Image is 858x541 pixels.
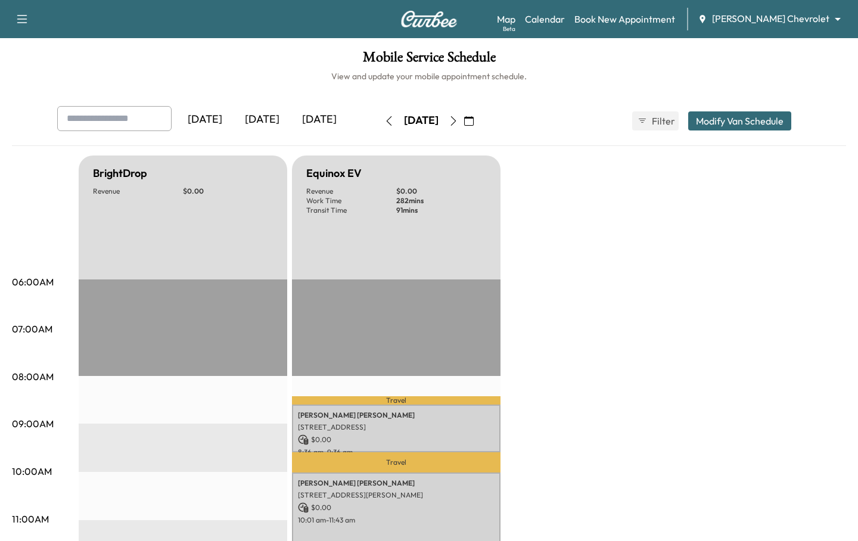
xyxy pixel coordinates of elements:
[12,369,54,384] p: 08:00AM
[12,70,846,82] h6: View and update your mobile appointment schedule.
[183,186,273,196] p: $ 0.00
[574,12,675,26] a: Book New Appointment
[291,106,348,133] div: [DATE]
[93,165,147,182] h5: BrightDrop
[396,186,486,196] p: $ 0.00
[652,114,673,128] span: Filter
[12,275,54,289] p: 06:00AM
[12,50,846,70] h1: Mobile Service Schedule
[712,12,829,26] span: [PERSON_NAME] Chevrolet
[306,196,396,206] p: Work Time
[176,106,234,133] div: [DATE]
[298,478,495,488] p: [PERSON_NAME] [PERSON_NAME]
[12,512,49,526] p: 11:00AM
[298,447,495,457] p: 8:36 am - 9:36 am
[298,434,495,445] p: $ 0.00
[688,111,791,130] button: Modify Van Schedule
[292,396,500,404] p: Travel
[503,24,515,33] div: Beta
[396,206,486,215] p: 91 mins
[12,416,54,431] p: 09:00AM
[298,411,495,420] p: [PERSON_NAME] [PERSON_NAME]
[298,422,495,432] p: [STREET_ADDRESS]
[497,12,515,26] a: MapBeta
[93,186,183,196] p: Revenue
[632,111,679,130] button: Filter
[306,186,396,196] p: Revenue
[298,502,495,513] p: $ 0.00
[12,322,52,336] p: 07:00AM
[525,12,565,26] a: Calendar
[400,11,458,27] img: Curbee Logo
[234,106,291,133] div: [DATE]
[404,113,439,128] div: [DATE]
[12,464,52,478] p: 10:00AM
[298,490,495,500] p: [STREET_ADDRESS][PERSON_NAME]
[298,515,495,525] p: 10:01 am - 11:43 am
[306,165,362,182] h5: Equinox EV
[306,206,396,215] p: Transit Time
[396,196,486,206] p: 282 mins
[292,452,500,472] p: Travel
